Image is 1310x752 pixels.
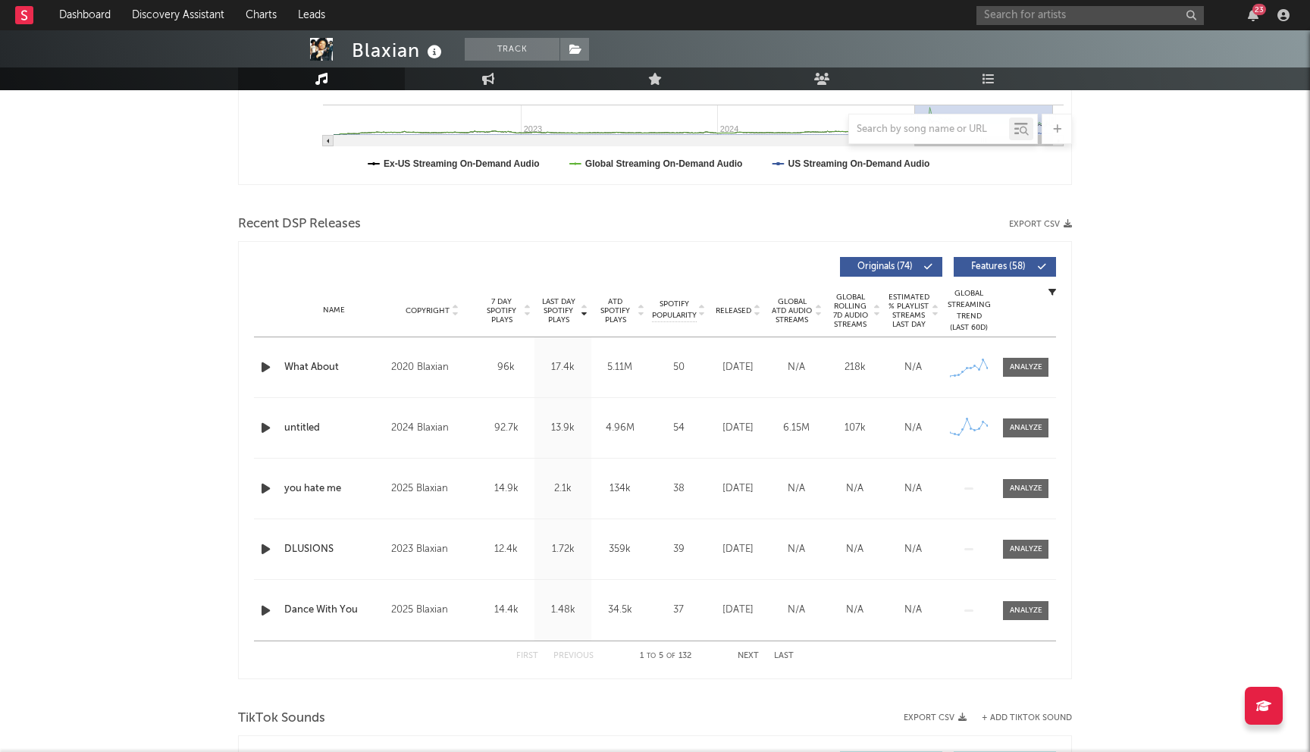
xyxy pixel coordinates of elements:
[652,542,705,557] div: 39
[352,38,446,63] div: Blaxian
[647,653,656,660] span: to
[238,710,325,728] span: TikTok Sounds
[829,293,871,329] span: Global Rolling 7D Audio Streams
[771,421,822,436] div: 6.15M
[391,540,474,559] div: 2023 Blaxian
[829,542,880,557] div: N/A
[954,257,1056,277] button: Features(58)
[982,714,1072,722] button: + Add TikTok Sound
[713,360,763,375] div: [DATE]
[538,481,588,497] div: 2.1k
[829,481,880,497] div: N/A
[284,421,384,436] a: untitled
[713,603,763,618] div: [DATE]
[829,360,880,375] div: 218k
[888,542,939,557] div: N/A
[946,288,992,334] div: Global Streaming Trend (Last 60D)
[888,293,929,329] span: Estimated % Playlist Streams Last Day
[829,603,880,618] div: N/A
[538,297,578,324] span: Last Day Spotify Plays
[771,603,822,618] div: N/A
[713,421,763,436] div: [DATE]
[652,360,705,375] div: 50
[595,542,644,557] div: 359k
[284,481,384,497] a: you hate me
[284,360,384,375] a: What About
[284,603,384,618] a: Dance With You
[481,481,531,497] div: 14.9k
[716,306,751,315] span: Released
[850,262,920,271] span: Originals ( 74 )
[481,603,531,618] div: 14.4k
[406,306,450,315] span: Copyright
[967,714,1072,722] button: + Add TikTok Sound
[391,601,474,619] div: 2025 Blaxian
[481,421,531,436] div: 92.7k
[738,652,759,660] button: Next
[238,215,361,233] span: Recent DSP Releases
[391,359,474,377] div: 2020 Blaxian
[964,262,1033,271] span: Features ( 58 )
[713,481,763,497] div: [DATE]
[840,257,942,277] button: Originals(74)
[771,481,822,497] div: N/A
[771,542,822,557] div: N/A
[1009,220,1072,229] button: Export CSV
[1248,9,1258,21] button: 23
[849,124,1009,136] input: Search by song name or URL
[538,542,588,557] div: 1.72k
[624,647,707,666] div: 1 5 132
[595,603,644,618] div: 34.5k
[391,480,474,498] div: 2025 Blaxian
[888,481,939,497] div: N/A
[652,603,705,618] div: 37
[1252,4,1266,15] div: 23
[713,542,763,557] div: [DATE]
[888,360,939,375] div: N/A
[904,713,967,722] button: Export CSV
[538,360,588,375] div: 17.4k
[595,421,644,436] div: 4.96M
[465,38,559,61] button: Track
[481,360,531,375] div: 96k
[516,652,538,660] button: First
[595,297,635,324] span: ATD Spotify Plays
[284,542,384,557] a: DLUSIONS
[595,481,644,497] div: 134k
[652,421,705,436] div: 54
[595,360,644,375] div: 5.11M
[652,299,697,321] span: Spotify Popularity
[585,158,743,169] text: Global Streaming On-Demand Audio
[284,305,384,316] div: Name
[788,158,929,169] text: US Streaming On-Demand Audio
[888,421,939,436] div: N/A
[481,297,522,324] span: 7 Day Spotify Plays
[666,653,675,660] span: of
[538,421,588,436] div: 13.9k
[888,603,939,618] div: N/A
[553,652,594,660] button: Previous
[774,652,794,660] button: Last
[384,158,540,169] text: Ex-US Streaming On-Demand Audio
[771,297,813,324] span: Global ATD Audio Streams
[481,542,531,557] div: 12.4k
[652,481,705,497] div: 38
[538,603,588,618] div: 1.48k
[976,6,1204,25] input: Search for artists
[771,360,822,375] div: N/A
[829,421,880,436] div: 107k
[391,419,474,437] div: 2024 Blaxian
